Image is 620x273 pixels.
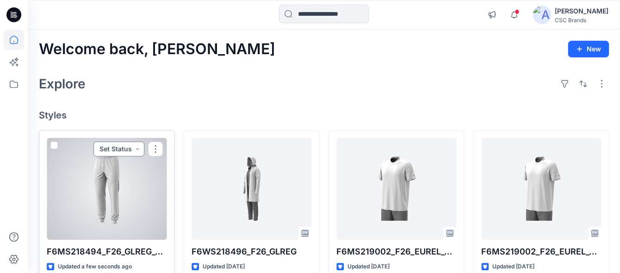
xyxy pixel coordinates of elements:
a: F6MS219002_F26_EUREL_OP1 [481,138,601,240]
p: F6MS219002_F26_EUREL_OP1 [481,245,601,258]
button: New [568,41,609,57]
p: Updated [DATE] [492,262,534,272]
div: CSC Brands [555,17,608,24]
a: F6MS218494_F26_GLREG_OP1 [47,138,167,240]
img: avatar [533,6,551,24]
p: F6MS219002_F26_EUREL_OP2 [336,245,456,258]
a: F6WS218496_F26_GLREG [192,138,311,240]
p: Updated [DATE] [203,262,245,272]
h2: Explore [39,76,86,91]
h4: Styles [39,110,609,121]
p: F6MS218494_F26_GLREG_OP1 [47,245,167,258]
p: Updated a few seconds ago [58,262,132,272]
p: F6WS218496_F26_GLREG [192,245,311,258]
h2: Welcome back, [PERSON_NAME] [39,41,275,58]
p: Updated [DATE] [347,262,390,272]
div: [PERSON_NAME] [555,6,608,17]
a: F6MS219002_F26_EUREL_OP2 [336,138,456,240]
